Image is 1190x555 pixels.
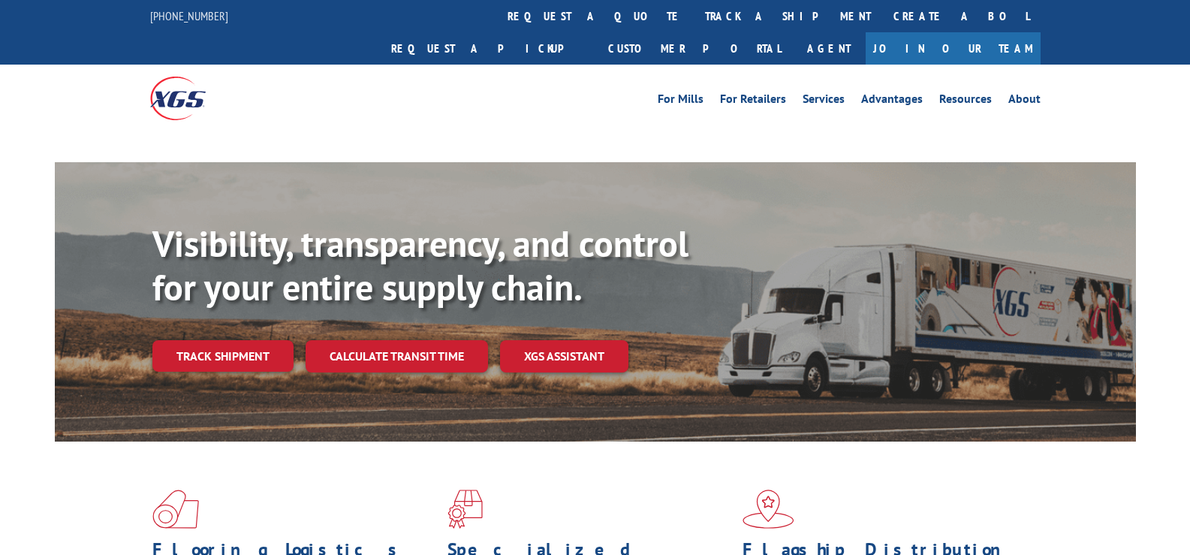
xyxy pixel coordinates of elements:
a: XGS ASSISTANT [500,340,628,373]
a: Agent [792,32,866,65]
b: Visibility, transparency, and control for your entire supply chain. [152,220,688,310]
a: About [1008,93,1041,110]
a: Services [803,93,845,110]
img: xgs-icon-total-supply-chain-intelligence-red [152,490,199,529]
a: Resources [939,93,992,110]
img: xgs-icon-focused-on-flooring-red [447,490,483,529]
a: Customer Portal [597,32,792,65]
a: Calculate transit time [306,340,488,373]
img: xgs-icon-flagship-distribution-model-red [743,490,794,529]
a: Join Our Team [866,32,1041,65]
a: Track shipment [152,340,294,372]
a: Request a pickup [380,32,597,65]
a: [PHONE_NUMBER] [150,8,228,23]
a: For Retailers [720,93,786,110]
a: Advantages [861,93,923,110]
a: For Mills [658,93,703,110]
